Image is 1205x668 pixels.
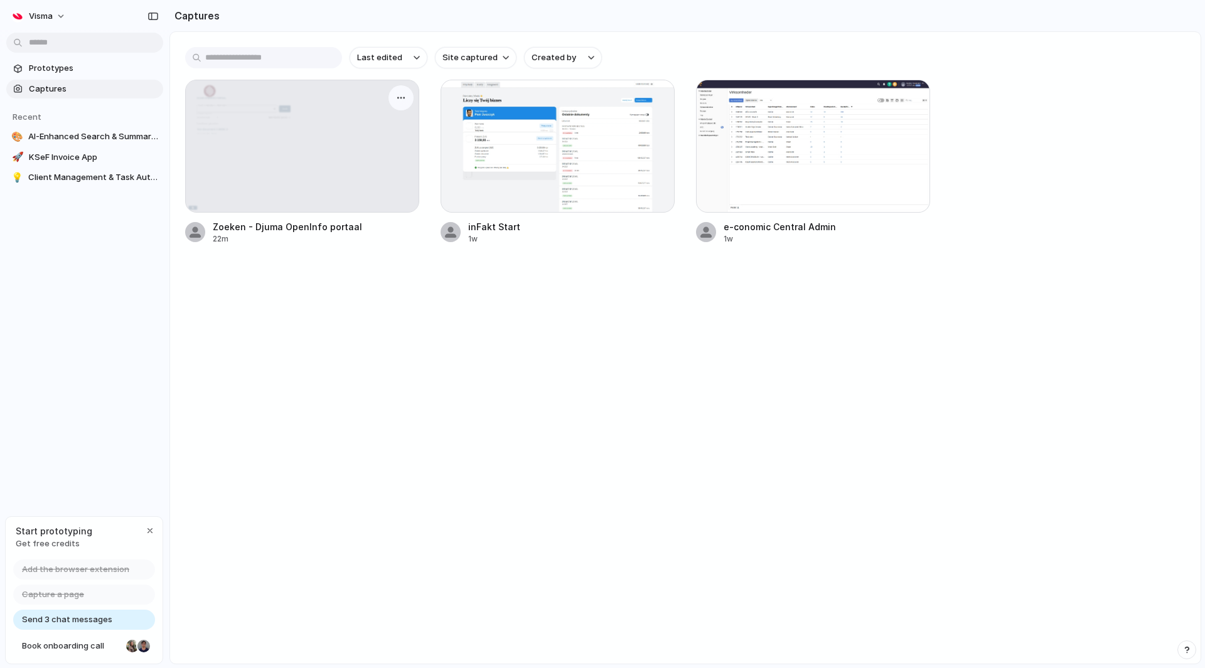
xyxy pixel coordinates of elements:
a: Captures [6,80,163,98]
button: Visma [6,6,72,26]
a: 💡Client Management & Task Automation for Accountants [6,168,163,187]
span: Start prototyping [16,524,92,538]
a: 🚀KSeF Invoice App [6,148,163,167]
div: 🚀 [11,151,24,164]
span: Add the browser extension [22,563,129,576]
span: KSeF Invoice App [29,151,158,164]
div: 22m [213,233,362,245]
div: Christian Iacullo [136,639,151,654]
span: Created by [532,51,576,64]
span: Last edited [357,51,402,64]
a: Book onboarding call [13,636,155,656]
div: 1w [724,233,836,245]
button: Site captured [435,47,517,68]
span: AI-Enhanced Search & Summaries for Djuma OpenInfo [28,130,158,143]
div: inFakt Start [468,220,520,233]
span: Captures [29,83,158,95]
h2: Captures [169,8,220,23]
span: Send 3 chat messages [22,613,112,626]
button: Created by [524,47,602,68]
div: 💡 [11,171,23,184]
span: Book onboarding call [22,640,121,652]
span: Recent [13,112,41,122]
span: Get free credits [16,538,92,550]
div: 1w [468,233,520,245]
span: Visma [29,10,53,23]
div: Nicole Kubica [125,639,140,654]
a: Prototypes [6,59,163,78]
div: e-conomic Central Admin [724,220,836,233]
span: Prototypes [29,62,158,75]
a: 🎨AI-Enhanced Search & Summaries for Djuma OpenInfo [6,127,163,146]
span: Client Management & Task Automation for Accountants [28,171,158,184]
span: Site captured [442,51,498,64]
button: Last edited [350,47,427,68]
div: Zoeken - Djuma OpenInfo portaal [213,220,362,233]
span: Capture a page [22,588,84,601]
div: 🎨 [11,130,23,143]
